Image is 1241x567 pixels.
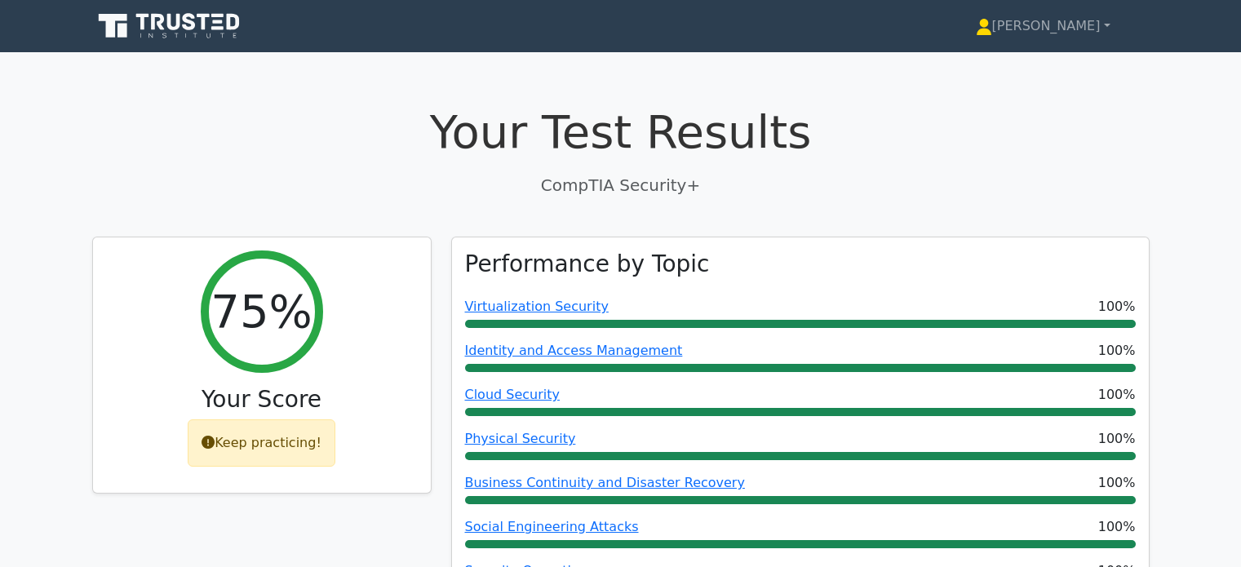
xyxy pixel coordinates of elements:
[1098,341,1136,361] span: 100%
[92,173,1150,197] p: CompTIA Security+
[1098,429,1136,449] span: 100%
[1098,517,1136,537] span: 100%
[465,343,683,358] a: Identity and Access Management
[937,10,1150,42] a: [PERSON_NAME]
[106,386,418,414] h3: Your Score
[465,519,639,534] a: Social Engineering Attacks
[465,387,561,402] a: Cloud Security
[92,104,1150,159] h1: Your Test Results
[211,284,312,339] h2: 75%
[465,475,745,490] a: Business Continuity and Disaster Recovery
[465,250,710,278] h3: Performance by Topic
[465,431,576,446] a: Physical Security
[188,419,335,467] div: Keep practicing!
[1098,297,1136,317] span: 100%
[1098,473,1136,493] span: 100%
[465,299,609,314] a: Virtualization Security
[1098,385,1136,405] span: 100%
